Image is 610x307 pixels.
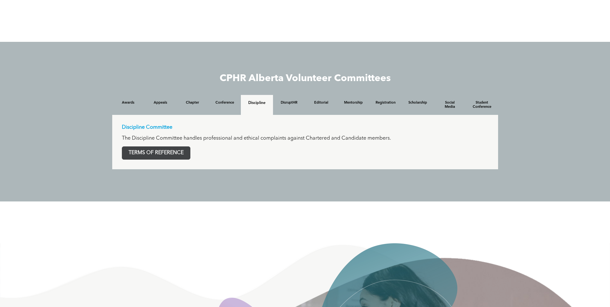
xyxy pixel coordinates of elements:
p: The Discipline Committee handles professional and ethical complaints against Chartered and Candid... [122,135,488,142]
h4: DisruptHR [279,101,299,105]
a: TERMS OF REFERENCE [122,146,190,160]
p: Discipline Committee [122,125,488,131]
h4: Student Conference [472,101,492,109]
h4: Conference [214,101,235,105]
h4: Awards [118,101,139,105]
span: TERMS OF REFERENCE [122,147,190,159]
span: CPHR Alberta Volunteer Committees [220,74,391,83]
h4: Discipline [247,101,267,105]
h4: Mentorship [343,101,364,105]
h4: Chapter [182,101,203,105]
h4: Social Media [440,101,460,109]
h4: Registration [375,101,396,105]
h4: Appeals [150,101,171,105]
h4: Scholarship [407,101,428,105]
h4: Editorial [311,101,332,105]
